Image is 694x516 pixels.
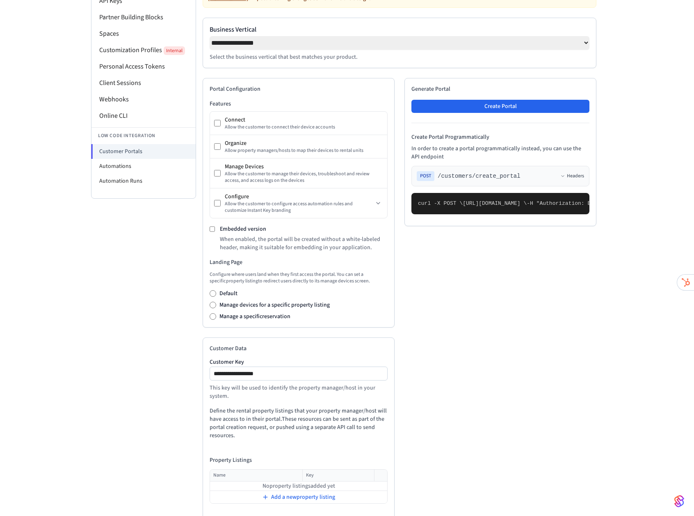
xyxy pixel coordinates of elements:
[210,258,388,266] h3: Landing Page
[220,235,388,252] p: When enabled, the portal will be created without a white-labeled header, making it suitable for e...
[91,75,196,91] li: Client Sessions
[91,25,196,42] li: Spaces
[91,127,196,144] li: Low Code Integration
[210,271,388,284] p: Configure where users land when they first access the portal. You can set a specific property lis...
[411,85,589,93] h2: Generate Portal
[438,172,520,180] span: /customers/create_portal
[91,159,196,174] li: Automations
[210,359,388,365] label: Customer Key
[225,171,383,184] div: Allow the customer to manage their devices, troubleshoot and review access, and access logs on th...
[220,225,266,233] label: Embedded version
[91,108,196,124] li: Online CLI
[674,495,684,508] img: SeamLogoGradient.69752ec5.svg
[219,289,237,298] label: Default
[271,493,335,501] span: Add a new property listing
[225,147,383,154] div: Allow property managers/hosts to map their devices to rental units
[210,470,302,482] th: Name
[411,100,589,113] button: Create Portal
[527,200,680,206] span: -H "Authorization: Bearer seam_api_key_123456" \
[225,163,383,171] div: Manage Devices
[560,173,584,179] button: Headers
[302,470,374,482] th: Key
[91,174,196,188] li: Automation Runs
[91,91,196,108] li: Webhooks
[210,100,388,108] h3: Features
[91,42,196,58] li: Customization Profiles
[210,85,388,93] h2: Portal Configuration
[463,200,527,206] span: [URL][DOMAIN_NAME] \
[210,482,387,491] td: No property listings added yet
[411,144,589,161] p: In order to create a portal programmatically instead, you can use the API endpoint
[210,384,388,400] p: This key will be used to identify the property manager/host in your system.
[219,312,290,321] label: Manage a specific reservation
[210,25,589,34] label: Business Vertical
[91,58,196,75] li: Personal Access Tokens
[219,301,330,309] label: Manage devices for a specific property listing
[210,407,388,440] p: Define the rental property listings that your property manager/host will have access to in their ...
[91,144,196,159] li: Customer Portals
[91,9,196,25] li: Partner Building Blocks
[411,133,589,141] h4: Create Portal Programmatically
[418,200,463,206] span: curl -X POST \
[210,344,388,353] h2: Customer Data
[225,193,373,201] div: Configure
[210,53,589,61] p: Select the business vertical that best matches your product.
[225,139,383,147] div: Organize
[210,456,388,464] h4: Property Listings
[225,116,383,124] div: Connect
[164,46,185,55] span: Internal
[225,201,373,214] div: Allow the customer to configure access automation rules and customize Instant Key branding
[225,124,383,131] div: Allow the customer to connect their device accounts
[417,171,434,181] span: POST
